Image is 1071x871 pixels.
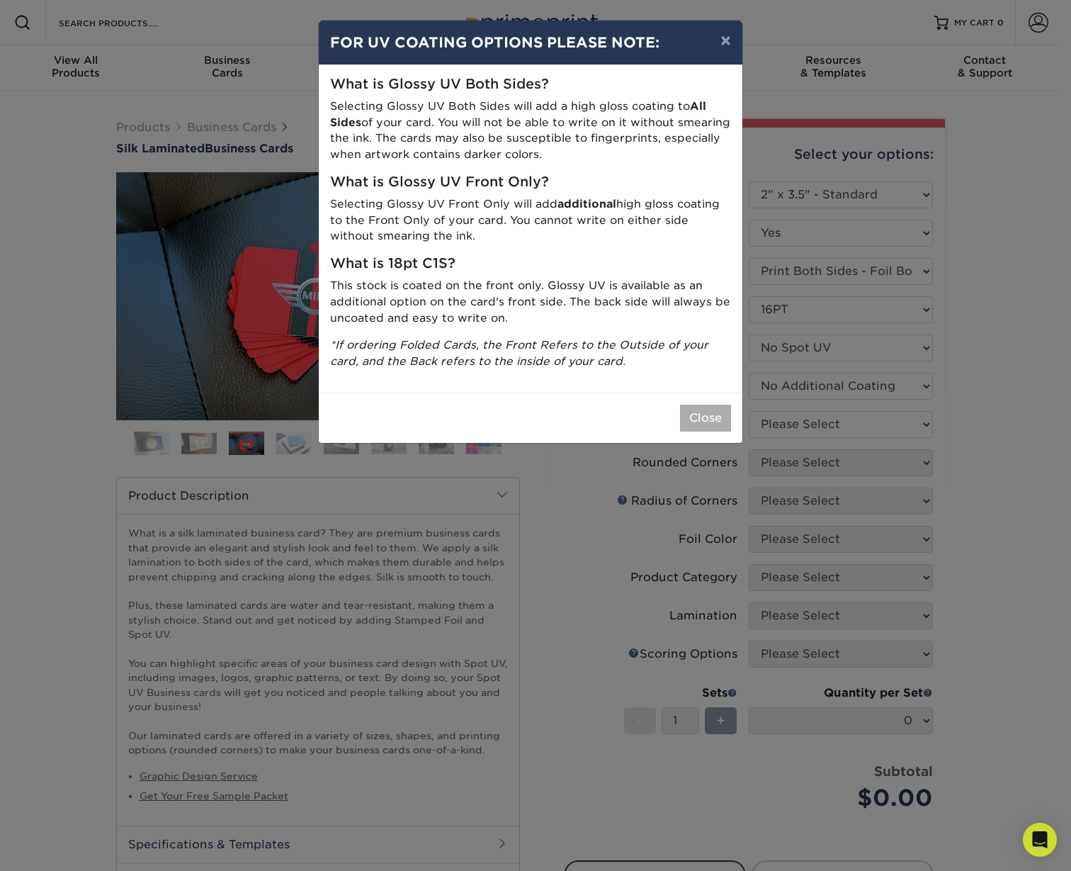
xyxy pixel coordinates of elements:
[330,338,708,368] i: *If ordering Folded Cards, the Front Refers to the Outside of your card, and the Back refers to t...
[330,77,731,93] h5: What is Glossy UV Both Sides?
[330,256,731,272] h5: What is 18pt C1S?
[680,405,731,432] button: Close
[330,196,731,245] p: Selecting Glossy UV Front Only will add high gloss coating to the Front Only of your card. You ca...
[330,99,706,129] strong: All Sides
[330,174,731,191] h5: What is Glossy UV Front Only?
[330,32,731,53] h4: FOR UV COATING OPTIONS PLEASE NOTE:
[330,278,731,326] p: This stock is coated on the front only. Glossy UV is available as an additional option on the car...
[557,197,616,210] strong: additional
[709,21,742,60] button: ×
[1023,823,1057,857] div: Open Intercom Messenger
[330,99,731,163] p: Selecting Glossy UV Both Sides will add a high gloss coating to of your card. You will not be abl...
